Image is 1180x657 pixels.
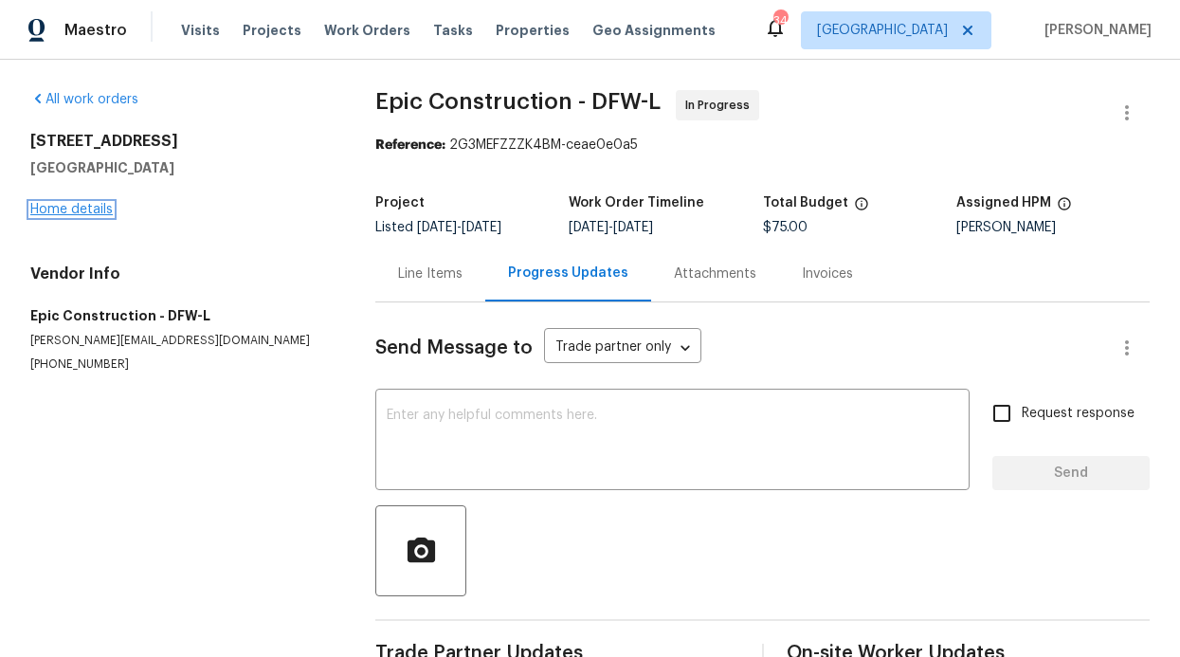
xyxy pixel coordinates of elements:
[773,11,787,30] div: 34
[674,265,756,283] div: Attachments
[592,21,716,40] span: Geo Assignments
[375,196,425,210] h5: Project
[375,338,533,357] span: Send Message to
[30,132,330,151] h2: [STREET_ADDRESS]
[30,158,330,177] h5: [GEOGRAPHIC_DATA]
[243,21,301,40] span: Projects
[64,21,127,40] span: Maestro
[30,93,138,106] a: All work orders
[30,306,330,325] h5: Epic Construction - DFW-L
[30,356,330,373] p: [PHONE_NUMBER]
[375,136,1150,155] div: 2G3MEFZZZK4BM-ceae0e0a5
[763,196,848,210] h5: Total Budget
[398,265,463,283] div: Line Items
[956,196,1051,210] h5: Assigned HPM
[30,203,113,216] a: Home details
[462,221,501,234] span: [DATE]
[1037,21,1152,40] span: [PERSON_NAME]
[569,196,704,210] h5: Work Order Timeline
[802,265,853,283] div: Invoices
[417,221,457,234] span: [DATE]
[375,138,445,152] b: Reference:
[685,96,757,115] span: In Progress
[1022,404,1135,424] span: Request response
[375,221,501,234] span: Listed
[30,265,330,283] h4: Vendor Info
[30,333,330,349] p: [PERSON_NAME][EMAIL_ADDRESS][DOMAIN_NAME]
[569,221,653,234] span: -
[433,24,473,37] span: Tasks
[569,221,608,234] span: [DATE]
[854,196,869,221] span: The total cost of line items that have been proposed by Opendoor. This sum includes line items th...
[417,221,501,234] span: -
[508,264,628,283] div: Progress Updates
[817,21,948,40] span: [GEOGRAPHIC_DATA]
[375,90,661,113] span: Epic Construction - DFW-L
[544,333,701,364] div: Trade partner only
[763,221,808,234] span: $75.00
[496,21,570,40] span: Properties
[1057,196,1072,221] span: The hpm assigned to this work order.
[956,221,1150,234] div: [PERSON_NAME]
[613,221,653,234] span: [DATE]
[181,21,220,40] span: Visits
[324,21,410,40] span: Work Orders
